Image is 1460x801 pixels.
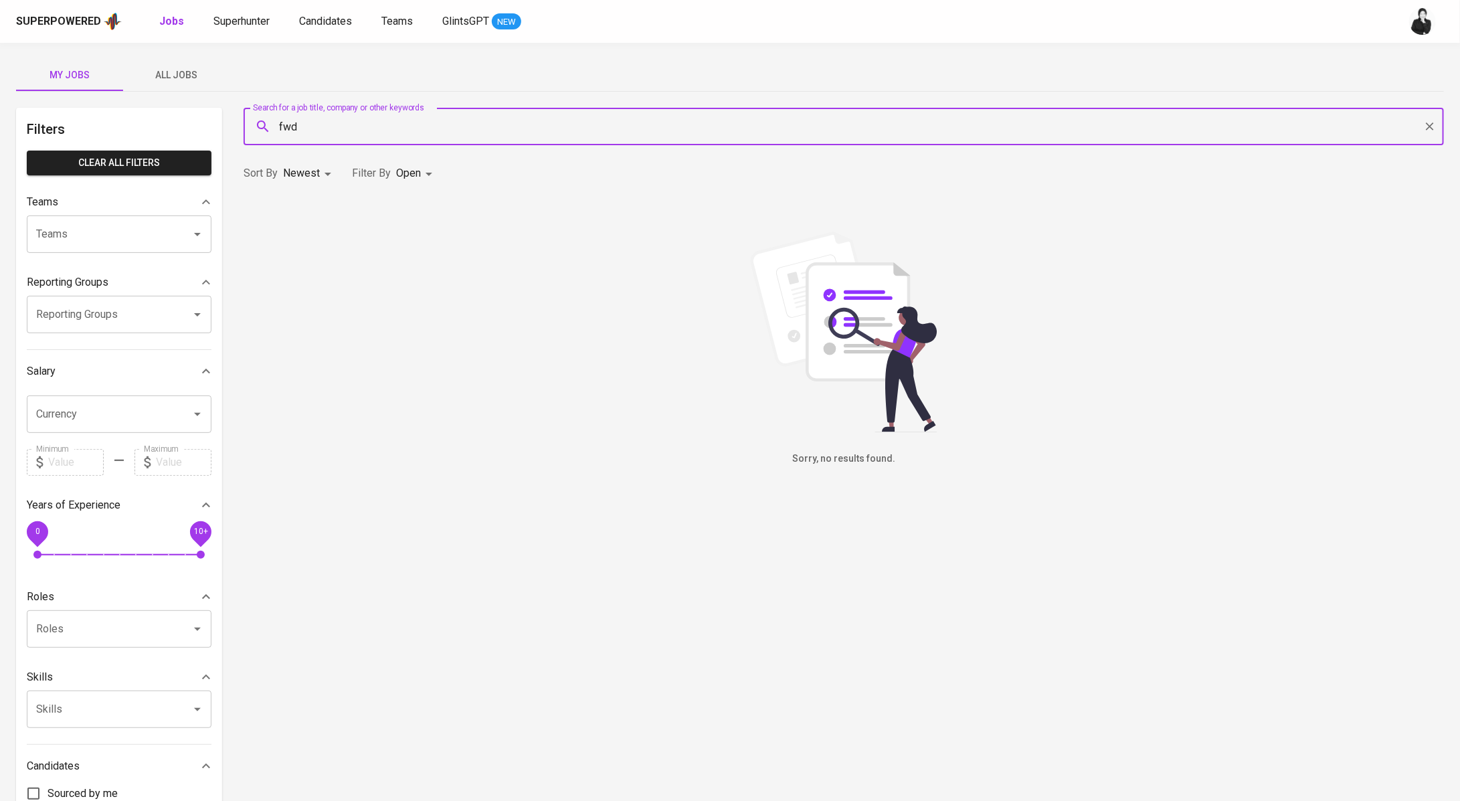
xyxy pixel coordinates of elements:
span: Clear All filters [37,155,201,171]
span: 0 [35,527,39,536]
p: Years of Experience [27,497,120,513]
p: Filter By [352,165,391,181]
button: Open [188,225,207,244]
div: Skills [27,664,211,691]
div: Superpowered [16,14,101,29]
p: Reporting Groups [27,274,108,290]
span: Open [396,167,421,179]
input: Value [156,449,211,476]
span: My Jobs [24,67,115,84]
span: Candidates [299,15,352,27]
div: Years of Experience [27,492,211,519]
div: Salary [27,358,211,385]
button: Open [188,620,207,638]
span: Teams [381,15,413,27]
a: GlintsGPT NEW [442,13,521,30]
b: Jobs [159,15,184,27]
button: Clear All filters [27,151,211,175]
p: Roles [27,589,54,605]
span: NEW [492,15,521,29]
p: Salary [27,363,56,379]
a: Candidates [299,13,355,30]
a: Teams [381,13,416,30]
p: Newest [283,165,320,181]
h6: Filters [27,118,211,140]
a: Jobs [159,13,187,30]
p: Sort By [244,165,278,181]
input: Value [48,449,104,476]
button: Clear [1421,117,1439,136]
button: Open [188,305,207,324]
p: Skills [27,669,53,685]
img: app logo [104,11,122,31]
div: Open [396,161,437,186]
div: Roles [27,584,211,610]
div: Teams [27,189,211,215]
p: Candidates [27,758,80,774]
div: Newest [283,161,336,186]
div: Reporting Groups [27,269,211,296]
div: Candidates [27,753,211,780]
img: file_searching.svg [743,232,944,432]
span: GlintsGPT [442,15,489,27]
a: Superpoweredapp logo [16,11,122,31]
h6: Sorry, no results found. [244,452,1444,466]
button: Open [188,405,207,424]
button: Open [188,700,207,719]
span: Superhunter [213,15,270,27]
span: 10+ [193,527,207,536]
img: medwi@glints.com [1409,8,1436,35]
p: Teams [27,194,58,210]
span: All Jobs [131,67,222,84]
a: Superhunter [213,13,272,30]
